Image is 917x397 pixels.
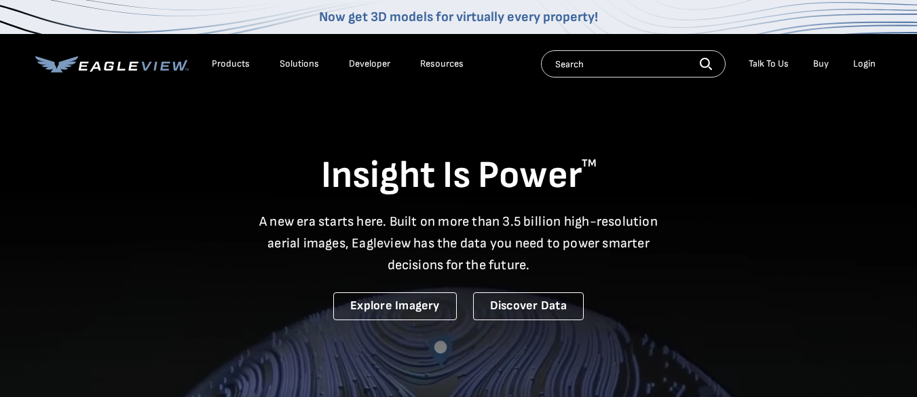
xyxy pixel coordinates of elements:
sup: TM [582,157,597,170]
a: Discover Data [473,292,584,320]
div: Solutions [280,58,319,70]
div: Login [853,58,876,70]
div: Talk To Us [749,58,789,70]
h1: Insight Is Power [35,152,882,200]
p: A new era starts here. Built on more than 3.5 billion high-resolution aerial images, Eagleview ha... [251,211,667,276]
a: Buy [813,58,829,70]
div: Products [212,58,250,70]
a: Now get 3D models for virtually every property! [319,9,598,25]
input: Search [541,50,726,77]
a: Explore Imagery [333,292,457,320]
div: Resources [420,58,464,70]
a: Developer [349,58,390,70]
